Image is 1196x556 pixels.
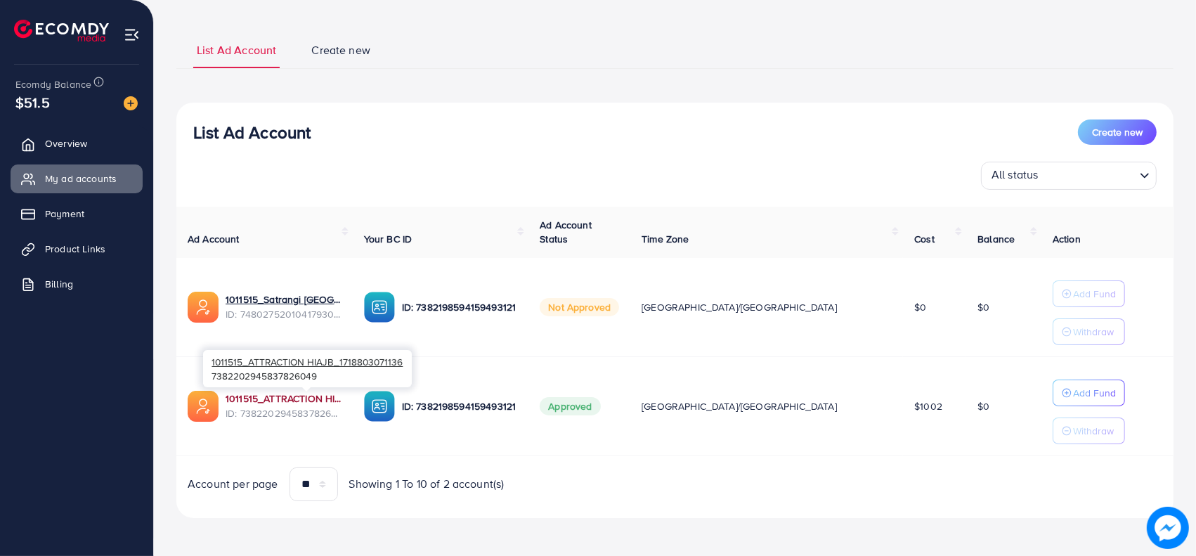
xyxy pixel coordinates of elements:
img: menu [124,27,140,43]
span: [GEOGRAPHIC_DATA]/[GEOGRAPHIC_DATA] [642,300,837,314]
input: Search for option [1043,164,1134,186]
span: Create new [311,42,370,58]
a: My ad accounts [11,164,143,193]
span: $51.5 [13,85,53,120]
span: ID: 7480275201041793041 [226,307,342,321]
span: Time Zone [642,232,689,246]
span: 1011515_ATTRACTION HIAJB_1718803071136 [212,355,403,368]
a: Payment [11,200,143,228]
p: Withdraw [1073,422,1114,439]
div: <span class='underline'>1011515_Satrangi uae_1741637303662</span></br>7480275201041793041 [226,292,342,321]
a: Billing [11,270,143,298]
span: Balance [977,232,1015,246]
div: Search for option [981,162,1157,190]
button: Withdraw [1053,418,1125,444]
span: Product Links [45,242,105,256]
img: ic-ads-acc.e4c84228.svg [188,391,219,422]
div: 7382202945837826049 [203,350,412,387]
span: $0 [914,300,926,314]
a: 1011515_Satrangi [GEOGRAPHIC_DATA] [226,292,342,306]
span: Not Approved [540,298,619,316]
button: Add Fund [1053,380,1125,406]
span: Ad Account Status [540,218,592,246]
img: image [1147,507,1189,549]
span: Billing [45,277,73,291]
img: ic-ba-acc.ded83a64.svg [364,292,395,323]
button: Add Fund [1053,280,1125,307]
p: Add Fund [1073,285,1116,302]
button: Withdraw [1053,318,1125,345]
a: 1011515_ATTRACTION HIAJB_1718803071136 [226,392,342,406]
span: Account per page [188,476,278,492]
span: Create new [1092,125,1143,139]
span: All status [989,164,1041,186]
h3: List Ad Account [193,122,311,143]
p: Add Fund [1073,384,1116,401]
span: Ecomdy Balance [15,77,91,91]
span: Your BC ID [364,232,412,246]
span: List Ad Account [197,42,276,58]
img: image [124,96,138,110]
img: ic-ba-acc.ded83a64.svg [364,391,395,422]
span: $0 [977,300,989,314]
span: $1002 [914,399,942,413]
img: ic-ads-acc.e4c84228.svg [188,292,219,323]
span: Showing 1 To 10 of 2 account(s) [349,476,505,492]
span: Cost [914,232,935,246]
p: ID: 7382198594159493121 [402,299,518,316]
span: Ad Account [188,232,240,246]
img: logo [14,20,109,41]
button: Create new [1078,119,1157,145]
span: Approved [540,397,600,415]
p: Withdraw [1073,323,1114,340]
a: Product Links [11,235,143,263]
span: [GEOGRAPHIC_DATA]/[GEOGRAPHIC_DATA] [642,399,837,413]
span: Overview [45,136,87,150]
span: ID: 7382202945837826049 [226,406,342,420]
p: ID: 7382198594159493121 [402,398,518,415]
span: Payment [45,207,84,221]
span: Action [1053,232,1081,246]
span: My ad accounts [45,172,117,186]
span: $0 [977,399,989,413]
a: Overview [11,129,143,157]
